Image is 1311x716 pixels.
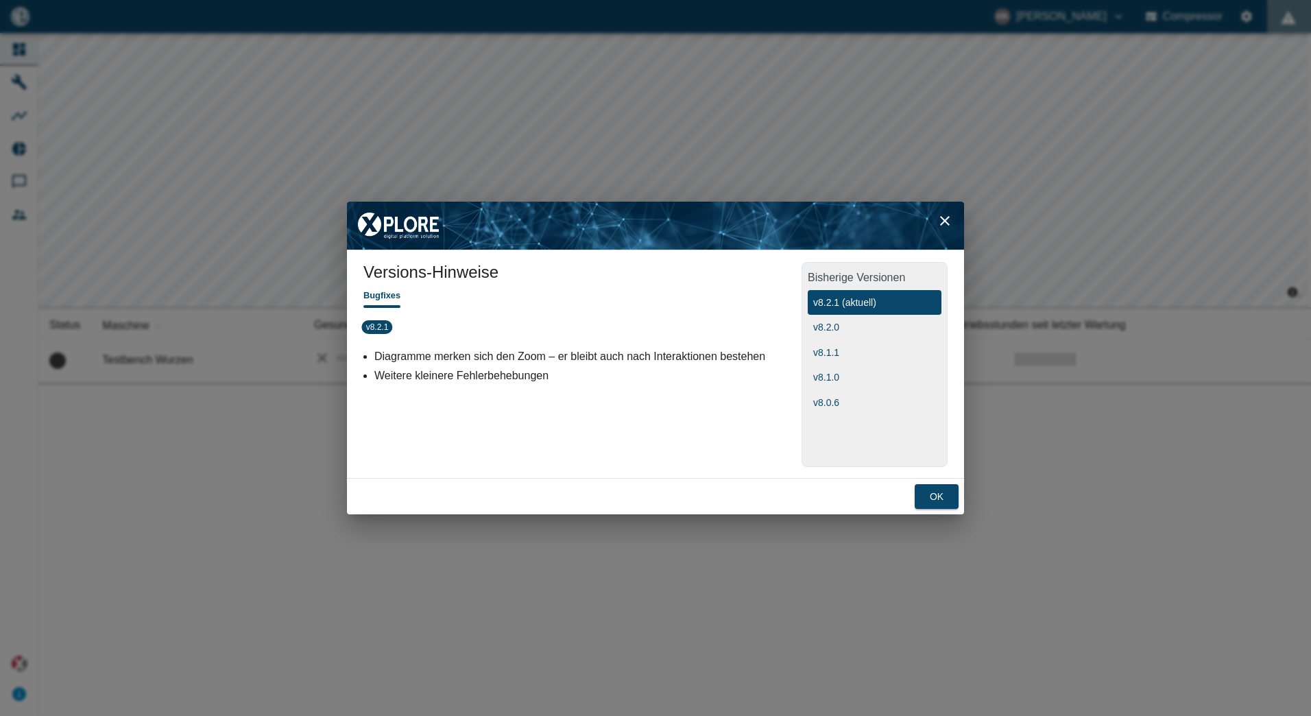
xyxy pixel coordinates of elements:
[347,202,450,250] img: XPLORE Logo
[808,290,941,315] button: v8.2.1 (aktuell)
[915,484,959,510] button: ok
[808,268,941,290] h2: Bisherige Versionen
[808,315,941,340] button: v8.2.0
[363,261,802,289] h1: Versions-Hinweise
[363,289,400,302] li: Bugfixes
[808,340,941,366] button: v8.1.1
[931,207,959,235] button: close
[808,365,941,390] button: v8.1.0
[374,348,797,365] p: Diagramme merken sich den Zoom – er bleibt auch nach Interaktionen bestehen
[362,320,393,334] span: v8.2.1
[808,390,941,416] button: v8.0.6
[374,368,797,384] p: Weitere kleinere Fehlerbehebungen
[347,202,964,250] img: background image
